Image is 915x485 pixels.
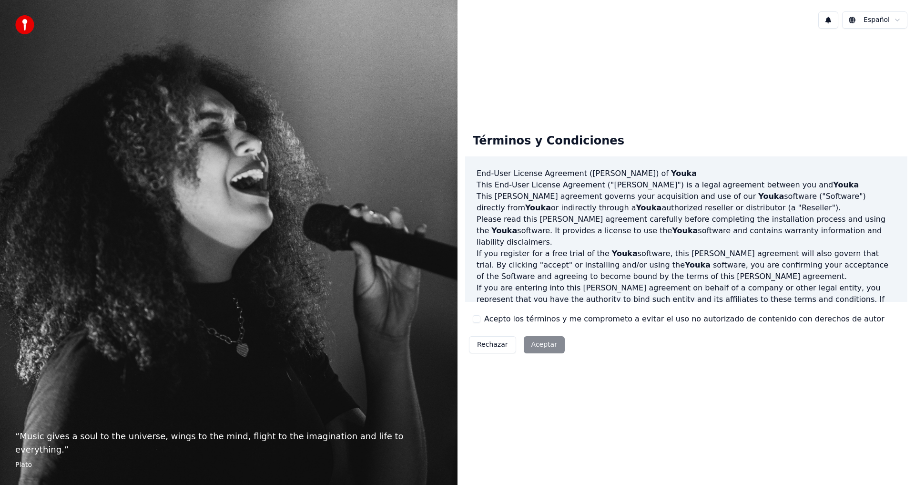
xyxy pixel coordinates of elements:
[477,248,896,282] p: If you register for a free trial of the software, this [PERSON_NAME] agreement will also govern t...
[612,249,638,258] span: Youka
[15,15,34,34] img: youka
[758,192,784,201] span: Youka
[477,282,896,328] p: If you are entering into this [PERSON_NAME] agreement on behalf of a company or other legal entit...
[15,430,442,456] p: “ Music gives a soul to the universe, wings to the mind, flight to the imagination and life to ev...
[525,203,551,212] span: Youka
[15,460,442,470] footer: Plato
[477,214,896,248] p: Please read this [PERSON_NAME] agreement carefully before completing the installation process and...
[477,179,896,191] p: This End-User License Agreement ("[PERSON_NAME]") is a legal agreement between you and
[685,260,711,269] span: Youka
[672,226,698,235] span: Youka
[833,180,859,189] span: Youka
[484,313,884,325] label: Acepto los términos y me comprometo a evitar el uso no autorizado de contenido con derechos de autor
[491,226,517,235] span: Youka
[477,191,896,214] p: This [PERSON_NAME] agreement governs your acquisition and use of our software ("Software") direct...
[465,126,632,156] div: Términos y Condiciones
[469,336,516,353] button: Rechazar
[477,168,896,179] h3: End-User License Agreement ([PERSON_NAME]) of
[636,203,661,212] span: Youka
[671,169,697,178] span: Youka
